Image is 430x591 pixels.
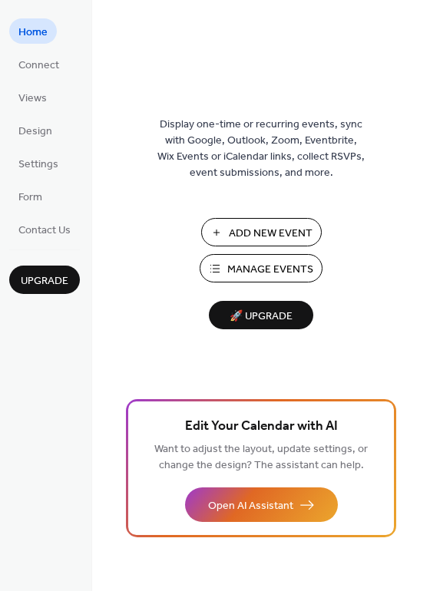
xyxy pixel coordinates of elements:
[18,190,42,206] span: Form
[18,25,48,41] span: Home
[9,84,56,110] a: Views
[157,117,365,181] span: Display one-time or recurring events, sync with Google, Outlook, Zoom, Eventbrite, Wix Events or ...
[9,150,68,176] a: Settings
[218,306,304,327] span: 🚀 Upgrade
[229,226,313,242] span: Add New Event
[18,157,58,173] span: Settings
[201,218,322,246] button: Add New Event
[18,91,47,107] span: Views
[9,266,80,294] button: Upgrade
[208,498,293,514] span: Open AI Assistant
[9,18,57,44] a: Home
[18,124,52,140] span: Design
[209,301,313,329] button: 🚀 Upgrade
[154,439,368,476] span: Want to adjust the layout, update settings, or change the design? The assistant can help.
[200,254,322,282] button: Manage Events
[227,262,313,278] span: Manage Events
[18,58,59,74] span: Connect
[9,117,61,143] a: Design
[9,216,80,242] a: Contact Us
[9,183,51,209] a: Form
[185,487,338,522] button: Open AI Assistant
[9,51,68,77] a: Connect
[21,273,68,289] span: Upgrade
[18,223,71,239] span: Contact Us
[185,416,338,437] span: Edit Your Calendar with AI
